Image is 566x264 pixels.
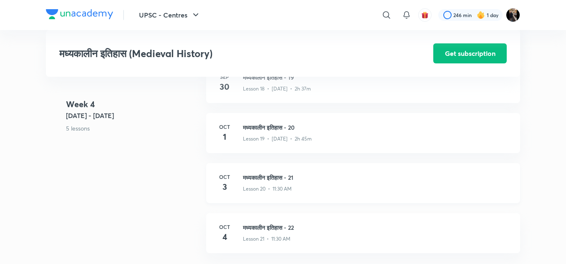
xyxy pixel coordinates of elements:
[134,7,206,23] button: UPSC - Centres
[243,135,312,143] p: Lesson 19 • [DATE] • 2h 45m
[243,235,291,243] p: Lesson 21 • 11:30 AM
[59,48,386,60] h3: मध्यकालीन इतिहास (Medieval History)
[506,8,520,22] img: amit tripathi
[66,124,200,133] p: 5 lessons
[216,123,233,131] h6: Oct
[216,231,233,243] h4: 4
[216,181,233,193] h4: 3
[206,213,520,263] a: Oct4मध्यकालीन इतिहास - 22Lesson 21 • 11:30 AM
[66,111,200,121] h5: [DATE] - [DATE]
[46,9,113,21] a: Company Logo
[206,163,520,213] a: Oct3मध्यकालीन इतिहास - 21Lesson 20 • 11:30 AM
[46,9,113,19] img: Company Logo
[421,11,429,19] img: avatar
[243,85,311,93] p: Lesson 18 • [DATE] • 2h 37m
[206,63,520,113] a: Sep30मध्यकालीन इतिहास - 19Lesson 18 • [DATE] • 2h 37m
[243,223,510,232] h3: मध्यकालीन इतिहास - 22
[216,80,233,93] h4: 30
[418,8,432,22] button: avatar
[66,98,200,111] h4: Week 4
[243,73,510,82] h3: मध्यकालीन इतिहास - 19
[243,123,510,132] h3: मध्यकालीन इतिहास - 20
[206,113,520,163] a: Oct1मध्यकालीन इतिहास - 20Lesson 19 • [DATE] • 2h 45m
[433,43,507,63] button: Get subscription
[216,131,233,143] h4: 1
[243,185,292,193] p: Lesson 20 • 11:30 AM
[216,173,233,181] h6: Oct
[477,11,485,19] img: streak
[216,223,233,231] h6: Oct
[243,173,510,182] h3: मध्यकालीन इतिहास - 21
